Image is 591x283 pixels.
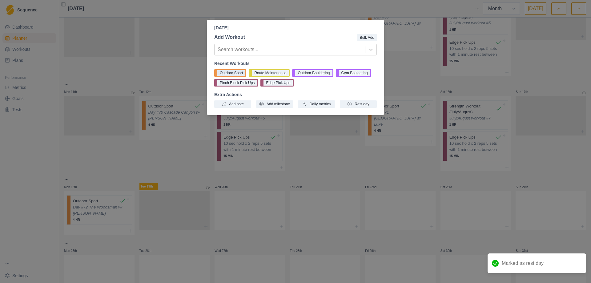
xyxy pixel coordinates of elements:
[214,100,251,108] button: Add note
[256,100,293,108] button: Add milestone
[488,253,586,273] div: Marked as rest day
[214,69,246,77] button: Outdoor Sport
[214,25,377,31] p: [DATE]
[340,100,377,108] button: Rest day
[336,69,371,77] button: Gym Bouldering
[298,100,335,108] button: Daily metrics
[292,69,333,77] button: Outdoor Bouldering
[249,69,290,77] button: Route Maintenance
[260,79,294,87] button: Edge Pick Ups
[357,34,377,41] button: Bulk Add
[214,60,377,67] p: Recent Workouts
[214,79,258,87] button: Pinch Block Pick Ups
[214,34,245,41] p: Add Workout
[214,91,377,98] p: Extra Actions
